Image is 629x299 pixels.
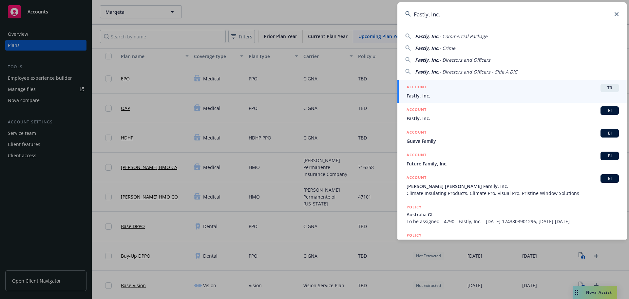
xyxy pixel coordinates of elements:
[407,239,619,246] span: India WC
[439,33,487,39] span: - Commercial Package
[415,69,439,75] span: Fastly, Inc.
[407,115,619,122] span: Fastly, Inc.
[407,160,619,167] span: Future Family, Inc.
[407,92,619,99] span: Fastly, Inc.
[397,80,627,103] a: ACCOUNTTRFastly, Inc.
[439,69,517,75] span: - Directors and Officers - Side A DIC
[415,33,439,39] span: Fastly, Inc.
[603,176,616,182] span: BI
[603,85,616,91] span: TR
[397,125,627,148] a: ACCOUNTBIGuava Family
[397,228,627,257] a: POLICYIndia WC
[397,200,627,228] a: POLICYAustralia GLTo be assigned - 4790 - Fastly, Inc. - [DATE] 1743803901296, [DATE]-[DATE]
[415,45,439,51] span: Fastly, Inc.
[439,45,455,51] span: - Crime
[407,84,427,92] h5: ACCOUNT
[397,171,627,200] a: ACCOUNTBI[PERSON_NAME] [PERSON_NAME] Family, Inc.Climate Insulating Products, Climate Pro, Visual...
[603,108,616,114] span: BI
[407,204,422,210] h5: POLICY
[407,211,619,218] span: Australia GL
[603,153,616,159] span: BI
[407,190,619,197] span: Climate Insulating Products, Climate Pro, Visual Pro, Pristine Window Solutions
[407,218,619,225] span: To be assigned - 4790 - Fastly, Inc. - [DATE] 1743803901296, [DATE]-[DATE]
[397,103,627,125] a: ACCOUNTBIFastly, Inc.
[407,129,427,137] h5: ACCOUNT
[603,130,616,136] span: BI
[407,106,427,114] h5: ACCOUNT
[397,148,627,171] a: ACCOUNTBIFuture Family, Inc.
[407,152,427,160] h5: ACCOUNT
[439,57,490,63] span: - Directors and Officers
[415,57,439,63] span: Fastly, Inc.
[397,2,627,26] input: Search...
[407,183,619,190] span: [PERSON_NAME] [PERSON_NAME] Family, Inc.
[407,232,422,239] h5: POLICY
[407,138,619,144] span: Guava Family
[407,174,427,182] h5: ACCOUNT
